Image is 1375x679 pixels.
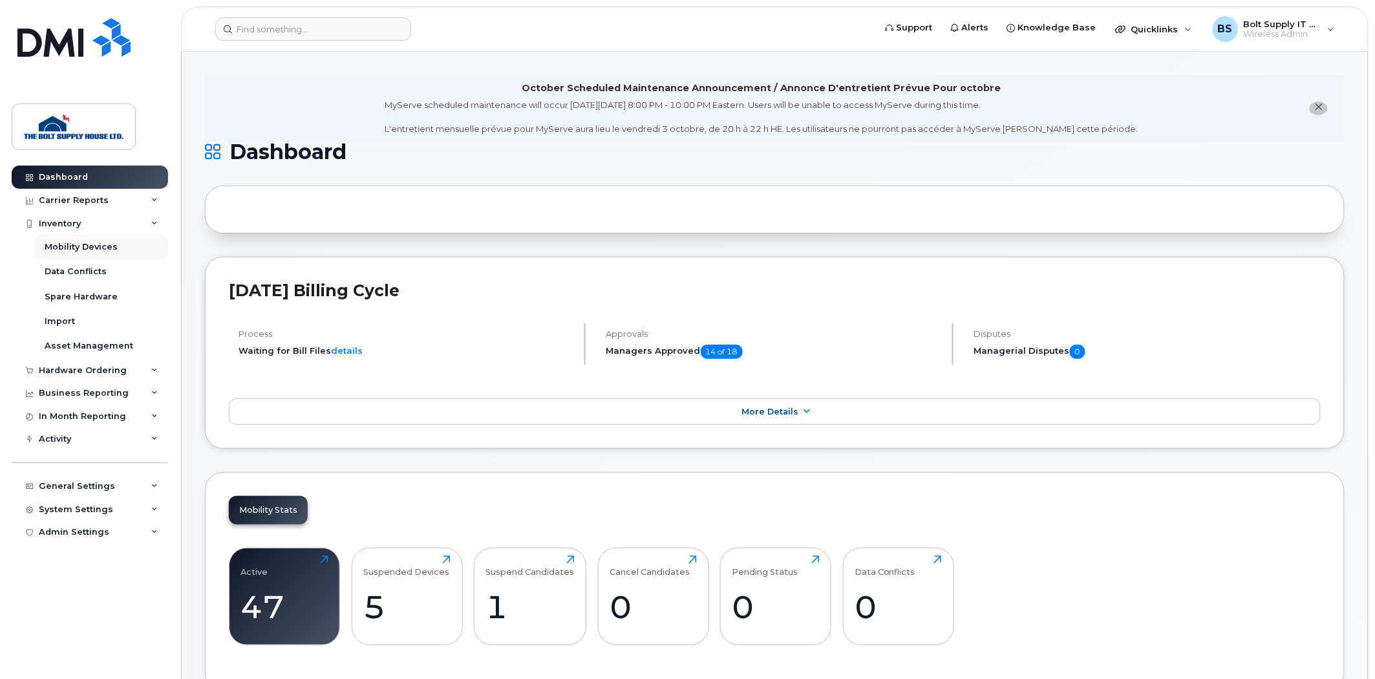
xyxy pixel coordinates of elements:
div: 47 [241,588,328,626]
h5: Managers Approved [606,345,941,359]
span: 0 [1070,345,1085,359]
div: Cancel Candidates [610,555,690,577]
button: close notification [1310,102,1328,115]
div: 0 [610,588,697,626]
h2: [DATE] Billing Cycle [229,281,1321,300]
a: Pending Status0 [732,555,820,638]
h4: Approvals [606,329,941,339]
a: Active47 [241,555,328,638]
h4: Disputes [974,329,1321,339]
h5: Managerial Disputes [974,345,1321,359]
div: Suspended Devices [363,555,449,577]
a: Suspend Candidates1 [486,555,575,638]
span: More Details [742,407,799,416]
span: 14 of 18 [701,345,743,359]
a: Cancel Candidates0 [610,555,697,638]
a: Suspended Devices5 [363,555,451,638]
span: Dashboard [229,142,346,162]
a: Data Conflicts0 [855,555,942,638]
div: Active [241,555,268,577]
div: 0 [855,588,942,626]
div: 0 [732,588,820,626]
div: Pending Status [732,555,798,577]
li: Waiting for Bill Files [239,345,573,357]
h4: Process [239,329,573,339]
div: 5 [363,588,451,626]
div: MyServe scheduled maintenance will occur [DATE][DATE] 8:00 PM - 10:00 PM Eastern. Users will be u... [385,99,1138,135]
div: October Scheduled Maintenance Announcement / Annonce D'entretient Prévue Pour octobre [522,81,1001,95]
div: Data Conflicts [855,555,915,577]
iframe: Messenger Launcher [1319,623,1365,669]
a: details [331,345,363,356]
div: Suspend Candidates [486,555,575,577]
div: 1 [486,588,575,626]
